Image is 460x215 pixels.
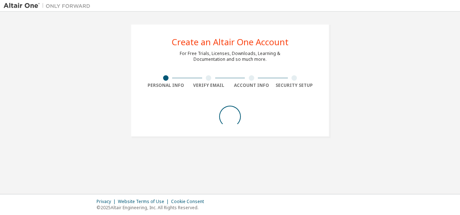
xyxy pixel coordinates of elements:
div: Cookie Consent [171,199,208,205]
div: For Free Trials, Licenses, Downloads, Learning & Documentation and so much more. [180,51,280,62]
div: Create an Altair One Account [172,38,289,46]
div: Account Info [230,83,273,88]
img: Altair One [4,2,94,9]
p: © 2025 Altair Engineering, Inc. All Rights Reserved. [97,205,208,211]
div: Security Setup [273,83,316,88]
div: Privacy [97,199,118,205]
div: Website Terms of Use [118,199,171,205]
div: Personal Info [144,83,187,88]
div: Verify Email [187,83,230,88]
